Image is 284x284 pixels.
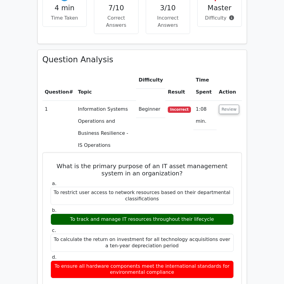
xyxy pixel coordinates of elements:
p: Time Taken [48,14,82,22]
h4: Master [202,4,237,12]
th: Difficulty [136,72,165,89]
span: d. [52,254,57,260]
span: Incorrect [168,106,191,113]
td: Information Systems Operations and Business Resilience - IS Operations [76,101,136,154]
td: 1:08 min. [193,101,216,130]
td: 1 [42,101,76,154]
div: To calculate the return on investment for all technology acquisitions over a ten-year depreciatio... [51,234,234,252]
span: a. [52,181,57,186]
span: b. [52,207,57,213]
div: To ensure all hardware components meet the international standards for environmental compliance [51,261,234,279]
div: To restrict user access to network resources based on their departmental classifications [51,187,234,205]
td: Beginner [136,101,165,118]
p: Correct Answers [99,14,133,29]
h4: 4 min [48,4,82,12]
button: Review [219,105,239,114]
p: Incorrect Answers [151,14,185,29]
h5: What is the primary purpose of an IT asset management system in an organization? [50,162,234,177]
div: To track and manage IT resources throughout their lifecycle [51,214,234,225]
span: Question [45,89,69,95]
th: # [42,72,76,101]
h4: 3/10 [151,4,185,12]
th: Time Spent [193,72,216,101]
h4: 7/10 [99,4,133,12]
th: Topic [76,72,136,101]
th: Action [217,72,242,101]
span: c. [52,227,56,233]
p: Difficulty [202,14,237,22]
h3: Question Analysis [42,55,242,64]
th: Result [165,72,193,101]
